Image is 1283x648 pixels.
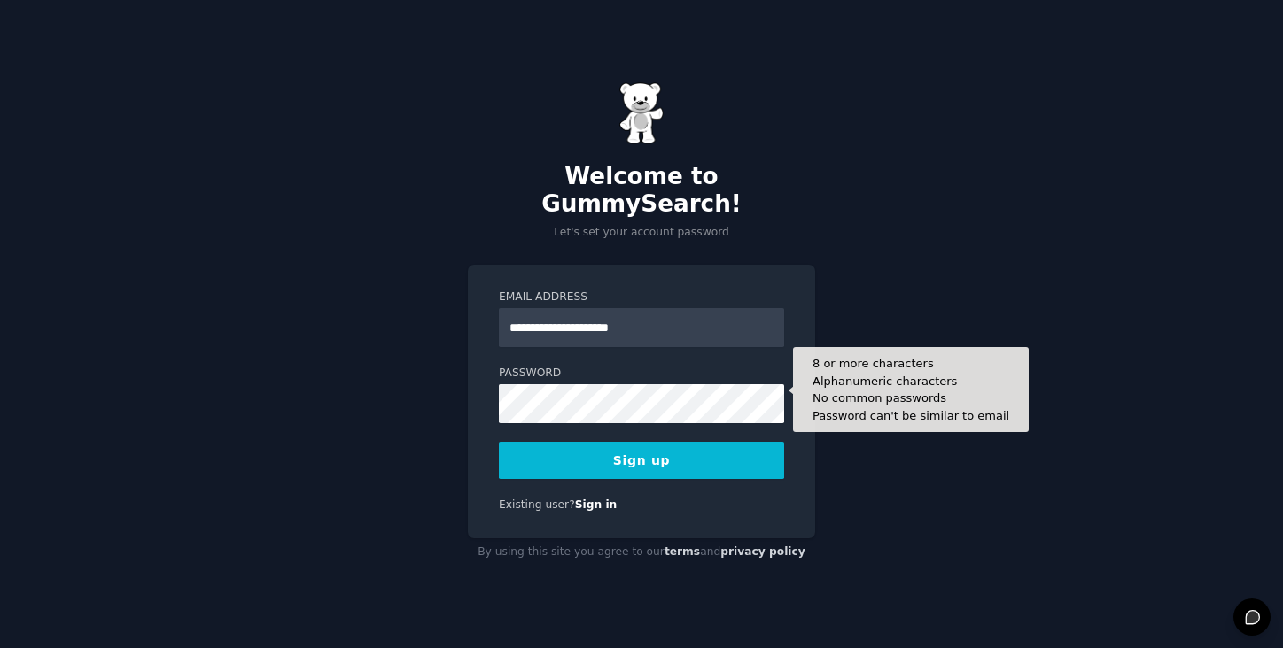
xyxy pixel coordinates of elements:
[468,225,815,241] p: Let's set your account password
[468,538,815,567] div: By using this site you agree to our and
[468,163,815,219] h2: Welcome to GummySearch!
[720,545,805,558] a: privacy policy
[499,442,784,479] button: Sign up
[499,289,784,305] label: Email Address
[499,366,784,382] label: Password
[575,498,618,511] a: Sign in
[665,545,700,558] a: terms
[619,82,664,144] img: Gummy Bear
[499,498,575,511] span: Existing user?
